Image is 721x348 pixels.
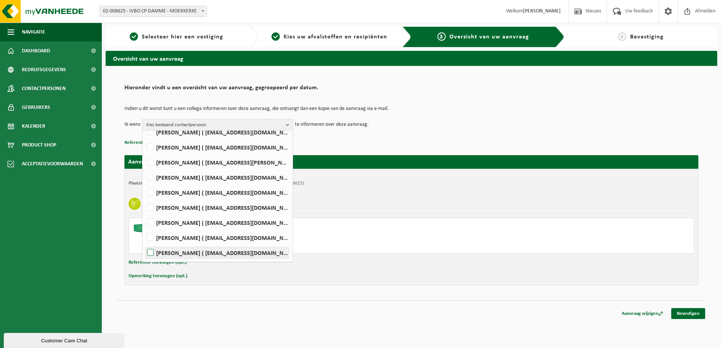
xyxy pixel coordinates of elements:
strong: Plaatsingsadres: [129,181,161,186]
span: Overzicht van uw aanvraag [449,34,529,40]
h2: Overzicht van uw aanvraag [106,51,717,66]
p: te informeren over deze aanvraag. [295,119,369,130]
a: Bevestigen [671,308,705,319]
span: Product Shop [22,136,56,154]
span: 2 [272,32,280,41]
span: 02-008625 - IVBO CP DAMME - MOERKERKE [100,6,207,17]
img: HK-XC-30-GN-00.png [133,222,155,233]
p: Indien u dit wenst kunt u een collega informeren over deze aanvraag, die ontvangt dan een kopie v... [124,106,698,111]
h2: Hieronder vindt u een overzicht van uw aanvraag, gegroepeerd per datum. [124,85,698,95]
a: Aanvraag wijzigen [616,308,669,319]
span: 3 [437,32,446,41]
span: Bedrijfsgegevens [22,60,66,79]
span: Kies uw afvalstoffen en recipiënten [284,34,387,40]
label: [PERSON_NAME] ( [EMAIL_ADDRESS][DOMAIN_NAME] ) [146,127,289,138]
button: Opmerking toevoegen (opt.) [129,271,187,281]
label: [PERSON_NAME] ( [EMAIL_ADDRESS][DOMAIN_NAME] ) [146,202,289,213]
div: Aantal: 1 [163,244,442,250]
span: 1 [130,32,138,41]
button: Kies bestaand contactpersoon [142,119,293,130]
span: Gebruikers [22,98,50,117]
p: Ik wens [124,119,140,130]
span: Contactpersonen [22,79,66,98]
strong: [PERSON_NAME] [523,8,561,14]
button: Referentie toevoegen (opt.) [129,258,187,267]
span: Kies bestaand contactpersoon [146,119,283,131]
span: Navigatie [22,23,45,41]
span: Selecteer hier een vestiging [142,34,223,40]
a: 2Kies uw afvalstoffen en recipiënten [262,32,397,41]
iframe: chat widget [4,331,126,348]
span: 4 [618,32,626,41]
label: [PERSON_NAME] ( [EMAIL_ADDRESS][DOMAIN_NAME] ) [146,172,289,183]
span: 02-008625 - IVBO CP DAMME - MOERKERKE [100,6,207,17]
label: [PERSON_NAME] ( [EMAIL_ADDRESS][DOMAIN_NAME] ) [146,187,289,198]
label: [PERSON_NAME] ( [EMAIL_ADDRESS][PERSON_NAME][DOMAIN_NAME] ) [146,157,289,168]
label: [PERSON_NAME] ( [EMAIL_ADDRESS][DOMAIN_NAME] ) [146,232,289,243]
label: [PERSON_NAME] ( [EMAIL_ADDRESS][DOMAIN_NAME] ) [146,217,289,228]
span: Acceptatievoorwaarden [22,154,83,173]
strong: Aanvraag voor [DATE] [128,159,185,165]
button: Referentie toevoegen (opt.) [124,138,183,148]
div: Ophalen en plaatsen lege container [163,234,442,240]
span: Kalender [22,117,45,136]
span: Bevestiging [630,34,664,40]
span: Dashboard [22,41,50,60]
label: [PERSON_NAME] ( [EMAIL_ADDRESS][DOMAIN_NAME] ) [146,142,289,153]
label: [PERSON_NAME] ( [EMAIL_ADDRESS][DOMAIN_NAME] ) [146,247,289,258]
a: 1Selecteer hier een vestiging [109,32,244,41]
